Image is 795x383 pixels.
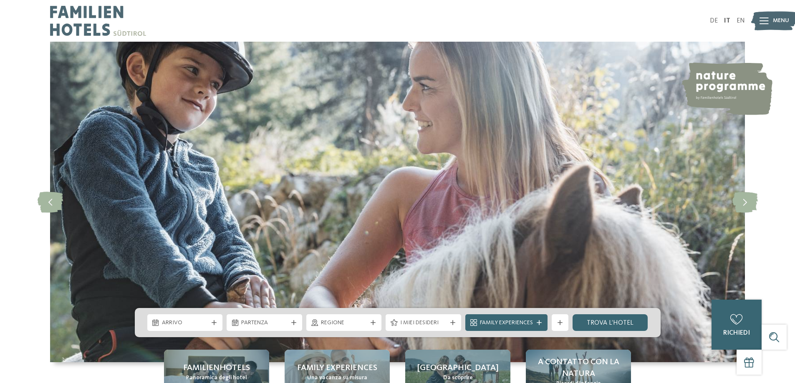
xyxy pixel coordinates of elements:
span: Partenza [241,319,288,327]
a: trova l’hotel [573,314,648,331]
span: Arrivo [162,319,208,327]
span: Family Experiences [480,319,533,327]
span: Da scoprire [443,374,473,382]
a: richiedi [712,300,762,350]
a: IT [724,18,730,24]
img: Family hotel Alto Adige: the happy family places! [50,42,745,362]
span: Una vacanza su misura [307,374,367,382]
span: A contatto con la natura [534,356,623,380]
span: [GEOGRAPHIC_DATA] [417,362,499,374]
img: nature programme by Familienhotels Südtirol [681,63,772,115]
span: Familienhotels [183,362,250,374]
a: DE [710,18,718,24]
span: Regione [321,319,367,327]
span: I miei desideri [400,319,447,327]
span: Family experiences [297,362,377,374]
a: EN [737,18,745,24]
span: Menu [773,17,789,25]
span: richiedi [723,330,750,336]
span: Panoramica degli hotel [186,374,247,382]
